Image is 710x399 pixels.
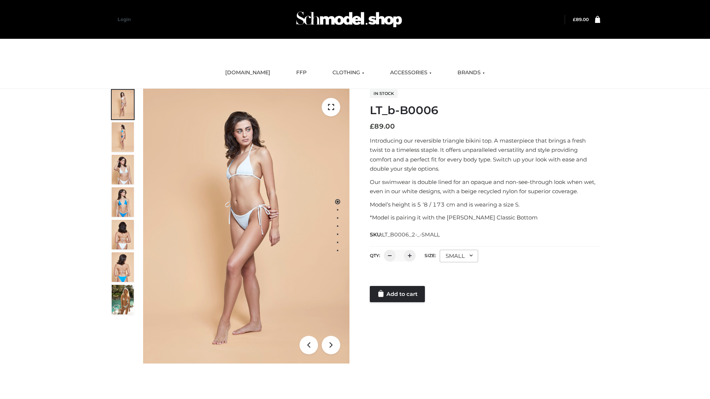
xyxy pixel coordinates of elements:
[370,136,600,174] p: Introducing our reversible triangle bikini top. A masterpiece that brings a fresh twist to a time...
[370,122,374,130] span: £
[327,65,370,81] a: CLOTHING
[291,65,312,81] a: FFP
[294,5,405,34] img: Schmodel Admin 964
[370,177,600,196] p: Our swimwear is double lined for an opaque and non-see-through look when wet, even in our white d...
[220,65,276,81] a: [DOMAIN_NAME]
[370,286,425,302] a: Add to cart
[112,252,134,282] img: ArielClassicBikiniTop_CloudNine_AzureSky_OW114ECO_8-scaled.jpg
[573,17,589,22] bdi: 89.00
[118,17,131,22] a: Login
[440,250,478,262] div: SMALL
[143,89,349,364] img: ArielClassicBikiniTop_CloudNine_AzureSky_OW114ECO_1
[112,155,134,184] img: ArielClassicBikiniTop_CloudNine_AzureSky_OW114ECO_3-scaled.jpg
[452,65,490,81] a: BRANDS
[112,187,134,217] img: ArielClassicBikiniTop_CloudNine_AzureSky_OW114ECO_4-scaled.jpg
[382,231,440,238] span: LT_B0006_2-_-SMALL
[370,213,600,222] p: *Model is pairing it with the [PERSON_NAME] Classic Bottom
[112,90,134,119] img: ArielClassicBikiniTop_CloudNine_AzureSky_OW114ECO_1-scaled.jpg
[370,230,440,239] span: SKU:
[385,65,437,81] a: ACCESSORIES
[112,220,134,249] img: ArielClassicBikiniTop_CloudNine_AzureSky_OW114ECO_7-scaled.jpg
[370,122,395,130] bdi: 89.00
[112,122,134,152] img: ArielClassicBikiniTop_CloudNine_AzureSky_OW114ECO_2-scaled.jpg
[370,253,380,258] label: QTY:
[573,17,589,22] a: £89.00
[112,285,134,314] img: Arieltop_CloudNine_AzureSky2.jpg
[425,253,436,258] label: Size:
[370,200,600,209] p: Model’s height is 5 ‘8 / 173 cm and is wearing a size S.
[573,17,576,22] span: £
[370,104,600,117] h1: LT_b-B0006
[370,89,398,98] span: In stock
